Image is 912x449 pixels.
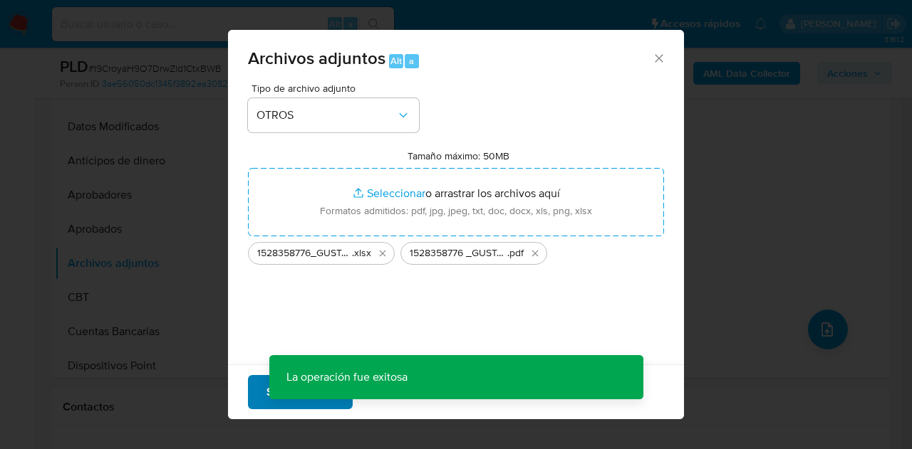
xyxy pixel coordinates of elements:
[248,375,353,409] button: Subir archivo
[408,149,509,162] label: Tamaño máximo: 50MB
[410,246,507,260] span: 1528358776 _GUSTAVO [PERSON_NAME] BRINGAS_SEP2025.docx
[507,246,524,260] span: .pdf
[374,245,391,262] button: Eliminar 1528358776_GUSTAVO ADOLFO MARTINEZ BRINGAS_SEP2025.xlsx
[248,46,385,70] span: Archivos adjuntos
[652,51,665,64] button: Cerrar
[269,355,425,399] p: La operación fue exitosa
[248,236,664,265] ul: Archivos seleccionados
[248,98,419,132] button: OTROS
[256,108,396,122] span: OTROS
[352,246,371,260] span: .xlsx
[377,376,423,408] span: Cancelar
[409,54,414,68] span: a
[390,54,402,68] span: Alt
[257,246,352,260] span: 1528358776_GUSTAVO [PERSON_NAME] BRINGAS_SEP2025
[527,245,544,262] button: Eliminar 1528358776 _GUSTAVO ADOLFO MARTINEZ BRINGAS_SEP2025.docx.pdf
[252,83,423,93] span: Tipo de archivo adjunto
[266,376,334,408] span: Subir archivo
